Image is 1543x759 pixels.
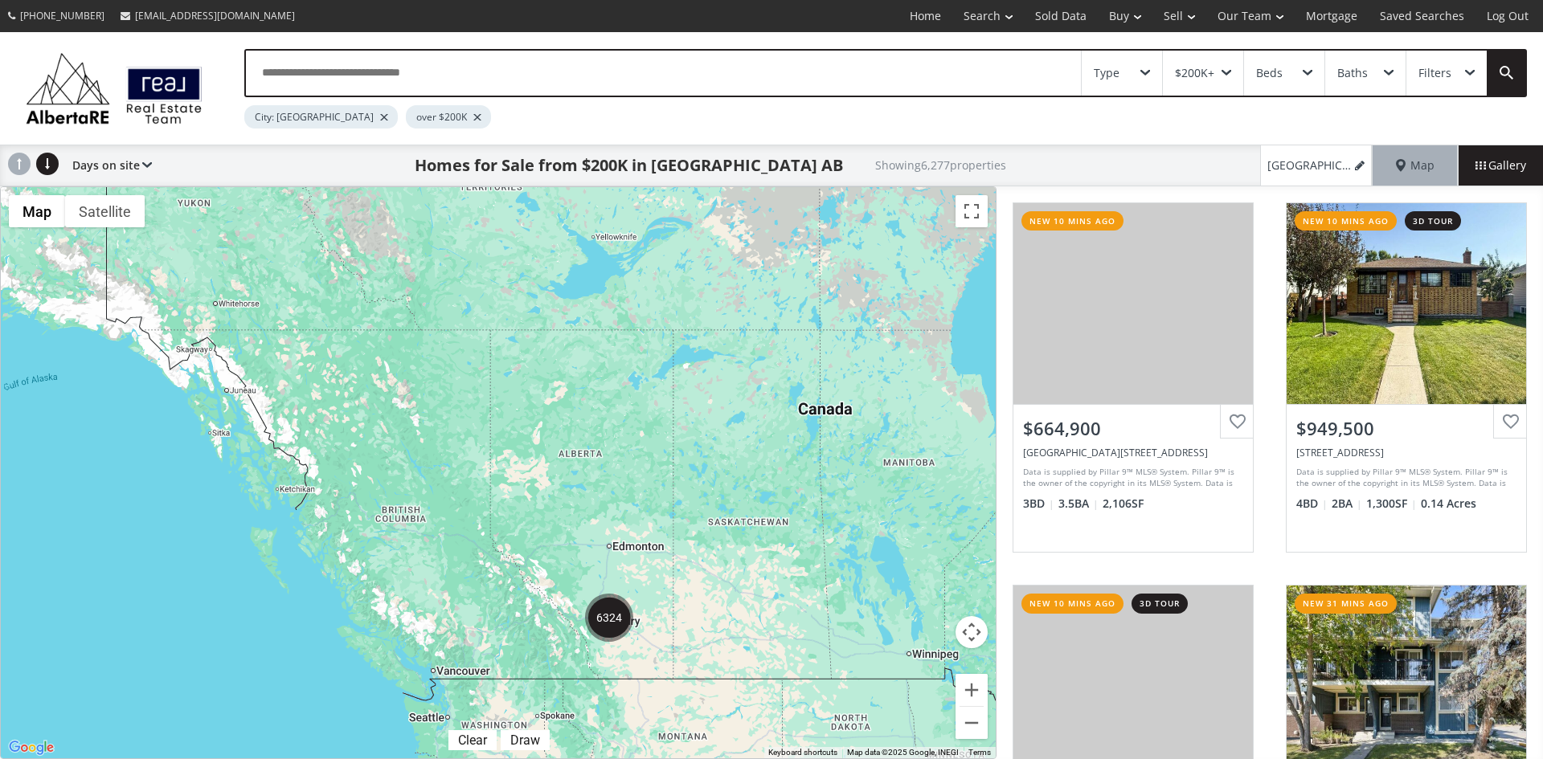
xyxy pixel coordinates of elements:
[135,9,295,22] span: [EMAIL_ADDRESS][DOMAIN_NAME]
[1296,466,1512,490] div: Data is supplied by Pillar 9™ MLS® System. Pillar 9™ is the owner of the copyright in its MLS® Sy...
[506,732,544,748] div: Draw
[1296,446,1516,459] div: 47 Montrose Crescent NE, Calgary, AB T2E 5P3
[847,748,959,757] span: Map data ©2025 Google, INEGI
[415,154,843,177] h1: Homes for Sale from $200K in [GEOGRAPHIC_DATA] AB
[1396,157,1435,173] span: Map
[64,145,152,186] div: Days on site
[1332,496,1362,512] span: 2 BA
[20,9,104,22] span: [PHONE_NUMBER]
[1023,466,1239,490] div: Data is supplied by Pillar 9™ MLS® System. Pillar 9™ is the owner of the copyright in its MLS® Sy...
[1267,157,1352,173] span: [GEOGRAPHIC_DATA], over $200K (1)
[1094,67,1119,79] div: Type
[1337,67,1368,79] div: Baths
[5,737,58,758] img: Google
[501,732,550,748] div: Click to draw.
[5,737,58,758] a: Open this area in Google Maps (opens a new window)
[1366,496,1417,512] span: 1,300 SF
[585,594,633,642] div: 6324
[768,747,837,758] button: Keyboard shortcuts
[1023,416,1243,441] div: $664,900
[956,195,988,227] button: Toggle fullscreen view
[18,48,211,129] img: Logo
[1296,496,1328,512] span: 4 BD
[1175,67,1214,79] div: $200K+
[454,732,491,748] div: Clear
[1296,416,1516,441] div: $949,500
[956,674,988,706] button: Zoom in
[65,195,145,227] button: Show satellite imagery
[9,195,65,227] button: Show street map
[997,186,1270,569] a: new 10 mins ago$664,900[GEOGRAPHIC_DATA][STREET_ADDRESS]Data is supplied by Pillar 9™ MLS® System...
[406,105,491,129] div: over $200K
[1058,496,1099,512] span: 3.5 BA
[1260,145,1373,186] a: [GEOGRAPHIC_DATA], over $200K (1)
[1023,496,1054,512] span: 3 BD
[1103,496,1144,512] span: 2,106 SF
[968,748,991,757] a: Terms
[1256,67,1283,79] div: Beds
[1270,186,1543,569] a: new 10 mins ago3d tour$949,500[STREET_ADDRESS]Data is supplied by Pillar 9™ MLS® System. Pillar 9...
[244,105,398,129] div: City: [GEOGRAPHIC_DATA]
[956,707,988,739] button: Zoom out
[1418,67,1451,79] div: Filters
[1421,496,1476,512] span: 0.14 Acres
[956,616,988,648] button: Map camera controls
[1373,145,1458,186] div: Map
[448,732,497,748] div: Click to clear.
[1475,157,1526,173] span: Gallery
[1023,446,1243,459] div: 1812 47 Street NW, Calgary, AB T3B 0P5
[1458,145,1543,186] div: Gallery
[113,1,303,31] a: [EMAIL_ADDRESS][DOMAIN_NAME]
[875,159,1006,171] h2: Showing 6,277 properties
